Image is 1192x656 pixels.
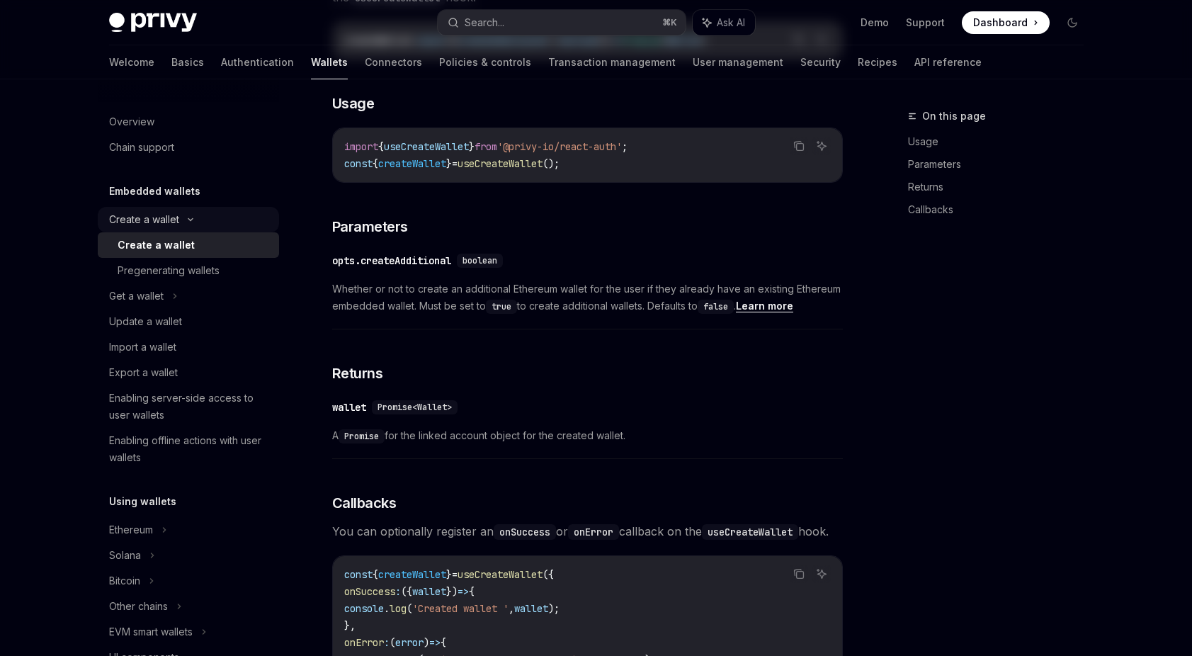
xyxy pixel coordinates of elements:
span: import [344,140,378,153]
span: ( [390,636,395,649]
div: Ethereum [109,521,153,538]
span: { [373,157,378,170]
span: createWallet [378,568,446,581]
span: A for the linked account object for the created wallet. [332,427,843,444]
div: Create a wallet [118,237,195,254]
div: Search... [465,14,504,31]
a: Dashboard [962,11,1050,34]
span: => [429,636,441,649]
button: Search...⌘K [438,10,686,35]
span: useCreateWallet [384,140,469,153]
span: ); [548,602,560,615]
div: Solana [109,547,141,564]
span: onError [344,636,384,649]
a: Overview [98,109,279,135]
span: ({ [401,585,412,598]
div: Import a wallet [109,339,176,356]
div: Other chains [109,598,168,615]
a: Usage [908,130,1095,153]
a: Policies & controls [439,45,531,79]
div: Chain support [109,139,174,156]
span: You can optionally register an or callback on the hook. [332,521,843,541]
a: Create a wallet [98,232,279,258]
code: onSuccess [494,524,556,540]
span: ; [622,140,628,153]
div: EVM smart wallets [109,623,193,640]
span: 'Created wallet ' [412,602,509,615]
span: { [378,140,384,153]
span: '@privy-io/react-auth' [497,140,622,153]
a: Authentication [221,45,294,79]
a: Enabling offline actions with user wallets [98,428,279,470]
div: Enabling server-side access to user wallets [109,390,271,424]
span: ( [407,602,412,615]
code: true [486,300,517,314]
a: Learn more [736,300,793,312]
span: }) [446,585,458,598]
span: log [390,602,407,615]
span: const [344,568,373,581]
button: Ask AI [812,565,831,583]
span: = [452,568,458,581]
a: Demo [861,16,889,30]
span: Parameters [332,217,408,237]
span: Dashboard [973,16,1028,30]
a: User management [693,45,783,79]
span: { [373,568,378,581]
a: Import a wallet [98,334,279,360]
span: Usage [332,94,375,113]
span: } [446,157,452,170]
a: Connectors [365,45,422,79]
button: Ask AI [693,10,755,35]
a: Callbacks [908,198,1095,221]
span: from [475,140,497,153]
span: Callbacks [332,493,397,513]
a: Export a wallet [98,360,279,385]
a: Basics [171,45,204,79]
a: Pregenerating wallets [98,258,279,283]
button: Ask AI [812,137,831,155]
h5: Using wallets [109,493,176,510]
span: , [509,602,514,615]
a: API reference [914,45,982,79]
button: Toggle dark mode [1061,11,1084,34]
div: Get a wallet [109,288,164,305]
div: Update a wallet [109,313,182,330]
button: Copy the contents from the code block [790,137,808,155]
span: (); [543,157,560,170]
span: useCreateWallet [458,568,543,581]
div: Bitcoin [109,572,140,589]
div: opts.createAdditional [332,254,451,268]
a: Enabling server-side access to user wallets [98,385,279,428]
span: createWallet [378,157,446,170]
div: Export a wallet [109,364,178,381]
button: Copy the contents from the code block [790,565,808,583]
a: Chain support [98,135,279,160]
span: ) [424,636,429,649]
span: : [395,585,401,598]
code: useCreateWallet [702,524,798,540]
h5: Embedded wallets [109,183,200,200]
span: } [469,140,475,153]
span: : [384,636,390,649]
span: error [395,636,424,649]
span: { [441,636,446,649]
img: dark logo [109,13,197,33]
a: Support [906,16,945,30]
span: wallet [514,602,548,615]
a: Update a wallet [98,309,279,334]
span: Returns [332,363,383,383]
div: Enabling offline actions with user wallets [109,432,271,466]
span: Ask AI [717,16,745,30]
span: }, [344,619,356,632]
div: Create a wallet [109,211,179,228]
a: Parameters [908,153,1095,176]
span: } [446,568,452,581]
span: => [458,585,469,598]
span: Whether or not to create an additional Ethereum wallet for the user if they already have an exist... [332,281,843,315]
span: boolean [462,255,497,266]
span: console [344,602,384,615]
span: useCreateWallet [458,157,543,170]
code: false [698,300,734,314]
a: Wallets [311,45,348,79]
